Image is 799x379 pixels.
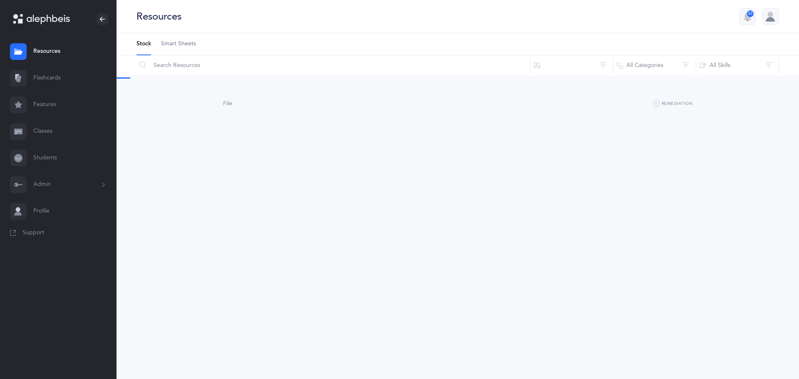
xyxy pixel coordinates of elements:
span: Smart Sheets [161,40,196,48]
span: Support [22,229,44,237]
button: Remediation [653,99,692,109]
button: All Categories [613,55,696,75]
div: 32 [747,10,754,17]
button: All Skills [696,55,779,75]
div: Resources [136,10,181,23]
span: File [223,100,232,107]
input: Search Resources [136,55,531,75]
button: 32 [739,8,756,25]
